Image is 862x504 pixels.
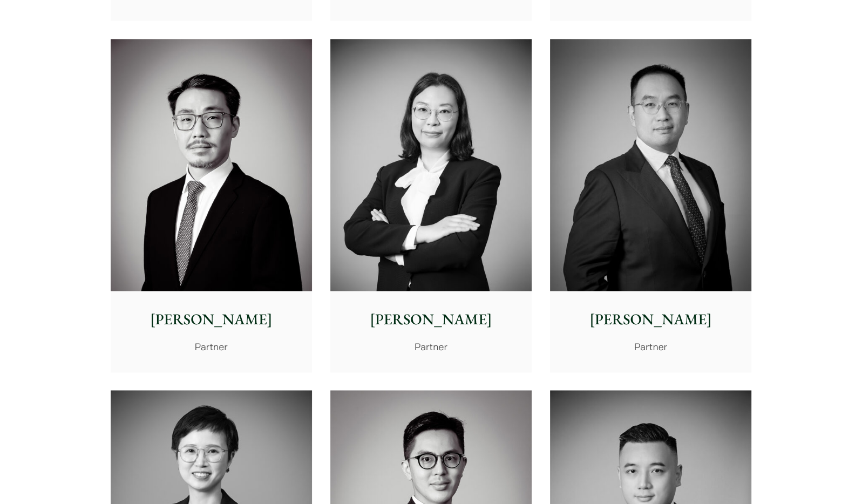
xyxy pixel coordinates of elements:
[330,39,532,372] a: [PERSON_NAME] Partner
[559,308,743,331] p: [PERSON_NAME]
[119,308,303,331] p: [PERSON_NAME]
[559,339,743,354] p: Partner
[119,339,303,354] p: Partner
[339,339,523,354] p: Partner
[111,39,312,372] a: [PERSON_NAME] Partner
[550,39,751,372] a: [PERSON_NAME] Partner
[339,308,523,331] p: [PERSON_NAME]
